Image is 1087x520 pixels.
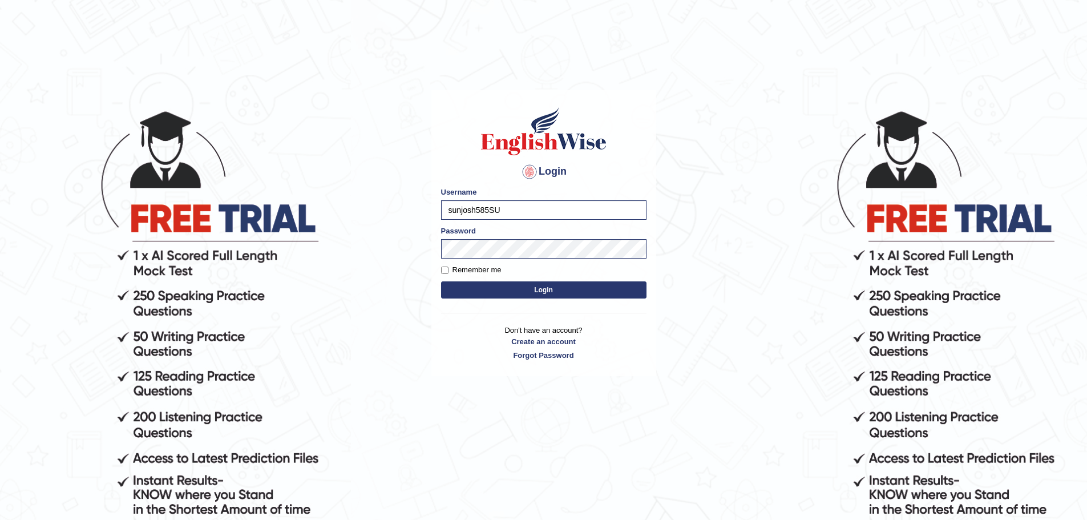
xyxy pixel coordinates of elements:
img: Logo of English Wise sign in for intelligent practice with AI [479,106,609,157]
label: Username [441,187,477,197]
p: Don't have an account? [441,325,646,360]
button: Login [441,281,646,299]
a: Create an account [441,336,646,347]
label: Remember me [441,264,502,276]
a: Forgot Password [441,350,646,361]
h4: Login [441,163,646,181]
label: Password [441,225,476,236]
input: Remember me [441,267,448,274]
